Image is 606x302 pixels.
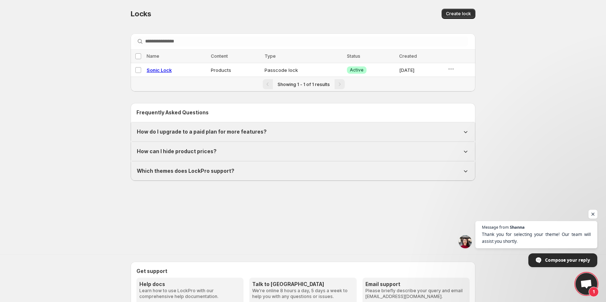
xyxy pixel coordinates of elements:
span: Status [347,53,360,59]
p: We're online 8 hours a day, 5 days a week to help you with any questions or issues. [252,288,353,299]
h1: How can I hide product prices? [137,148,217,155]
h1: How do I upgrade to a paid plan for more features? [137,128,267,135]
span: Locks [131,9,151,18]
span: Name [147,53,159,59]
span: Create lock [446,11,471,17]
td: [DATE] [397,63,445,77]
span: Content [211,53,228,59]
h3: Help docs [139,281,241,288]
h2: Get support [136,268,470,275]
button: Create lock [442,9,475,19]
span: Created [399,53,417,59]
h1: Which themes does LockPro support? [137,167,234,175]
nav: Pagination [131,77,475,91]
td: Products [209,63,262,77]
h2: Frequently Asked Questions [136,109,470,116]
span: Active [350,67,364,73]
a: Sonic Lock [147,67,172,73]
span: Message from [482,225,509,229]
span: Thank you for selecting your theme! Our team will assist you shortly. [482,231,591,245]
span: 1 [589,287,599,297]
h3: Talk to [GEOGRAPHIC_DATA] [252,281,353,288]
h3: Email support [365,281,467,288]
span: Shanna [510,225,525,229]
p: Please briefly describe your query and email [EMAIL_ADDRESS][DOMAIN_NAME]. [365,288,467,299]
span: Showing 1 - 1 of 1 results [278,82,330,87]
span: Compose your reply [545,254,590,266]
a: Open chat [576,273,597,295]
td: Passcode lock [262,63,345,77]
span: Type [265,53,276,59]
p: Learn how to use LockPro with our comprehensive help documentation. [139,288,241,299]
